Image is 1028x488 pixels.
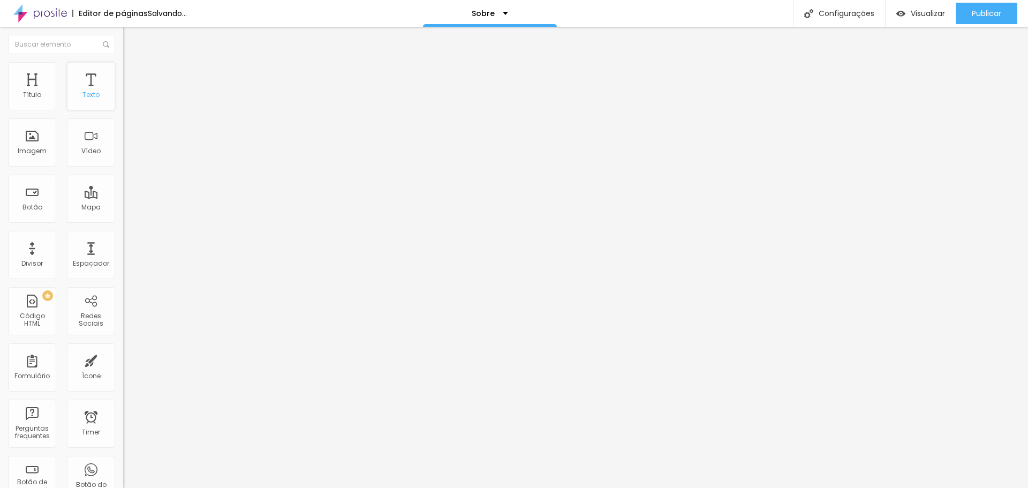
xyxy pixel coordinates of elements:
[21,260,43,267] div: Divisor
[14,372,50,380] div: Formulário
[82,91,100,99] div: Texto
[11,425,53,440] div: Perguntas frequentes
[972,9,1001,18] span: Publicar
[82,372,101,380] div: Ícone
[956,3,1017,24] button: Publicar
[123,27,1028,488] iframe: Editor
[804,9,813,18] img: Icone
[103,41,109,48] img: Icone
[70,312,112,328] div: Redes Sociais
[73,260,109,267] div: Espaçador
[11,312,53,328] div: Código HTML
[911,9,945,18] span: Visualizar
[472,10,495,17] p: Sobre
[886,3,956,24] button: Visualizar
[896,9,905,18] img: view-1.svg
[72,10,148,17] div: Editor de páginas
[148,10,187,17] div: Salvando...
[81,204,101,211] div: Mapa
[82,429,100,436] div: Timer
[22,204,42,211] div: Botão
[8,35,115,54] input: Buscar elemento
[23,91,41,99] div: Título
[18,147,47,155] div: Imagem
[81,147,101,155] div: Vídeo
